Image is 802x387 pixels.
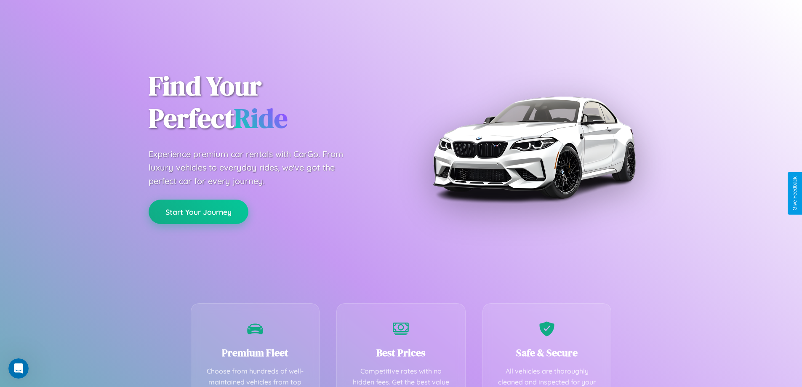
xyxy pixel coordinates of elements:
h3: Premium Fleet [204,346,307,360]
img: Premium BMW car rental vehicle [429,42,639,253]
button: Start Your Journey [149,200,248,224]
span: Ride [234,100,288,136]
p: Experience premium car rentals with CarGo. From luxury vehicles to everyday rides, we've got the ... [149,147,359,188]
div: Give Feedback [792,176,798,211]
h1: Find Your Perfect [149,70,389,135]
iframe: Intercom live chat [8,358,29,379]
h3: Safe & Secure [496,346,599,360]
h3: Best Prices [349,346,453,360]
